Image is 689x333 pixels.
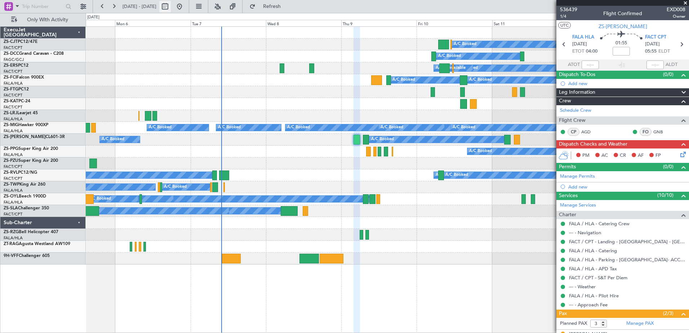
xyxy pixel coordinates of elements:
a: FALA/HLA [4,128,23,134]
span: FP [655,152,661,159]
div: A/C Unavailable [436,63,466,74]
a: FACT/CPT [4,176,22,181]
div: A/C Booked [88,194,111,204]
span: (10/10) [657,191,674,199]
span: ZS-OYL [4,194,19,199]
a: ZS-TWPKing Air 260 [4,182,45,187]
a: FALA/HLA [4,235,23,241]
span: ZS-FCI [4,75,17,80]
span: Pax [559,310,567,318]
span: Only With Activity [19,17,76,22]
a: FACT/CPT [4,212,22,217]
span: ZS-[PERSON_NAME] [599,23,647,30]
span: ALDT [666,61,677,68]
div: A/C Booked [381,122,403,133]
a: FALA / HLA - Pilot Hire [569,293,619,299]
span: ZS-RVL [4,170,18,175]
a: FACT / CPT - S&T Per Diem [569,275,627,281]
span: PM [582,152,590,159]
span: [DATE] - [DATE] [123,3,156,10]
div: A/C Booked [454,39,476,50]
span: [DATE] [645,41,660,48]
a: ZS-RVLPC12/NG [4,170,37,175]
a: FALA / HLA - Catering [569,248,617,254]
a: ZS-KATPC-24 [4,99,30,103]
span: ZS-LRJ [4,111,17,115]
a: ZS-FCIFalcon 900EX [4,75,44,80]
span: ZS-ERS [4,63,18,68]
a: ZS-MIGHawker 900XP [4,123,48,127]
span: 536439 [560,6,577,13]
span: ELDT [658,48,670,55]
span: [DATE] [572,41,587,48]
button: Refresh [246,1,289,12]
span: (0/0) [663,71,674,78]
span: Crew [559,97,571,105]
a: ZT-RAGAgusta Westland AW109 [4,242,70,246]
span: Dispatch To-Dos [559,71,595,79]
a: Manage Services [560,202,596,209]
a: ZS-SLAChallenger 350 [4,206,49,210]
span: ZS-PPG [4,147,18,151]
span: AC [601,152,608,159]
span: ZS-RZG [4,230,19,234]
div: A/C Booked [392,75,415,85]
a: FACT/CPT [4,45,22,50]
input: Trip Number [22,1,63,12]
a: FACT/CPT [4,164,22,169]
a: ZS-CJTPC12/47E [4,40,37,44]
div: A/C Unavailable [436,170,466,181]
a: ZS-PPGSuper King Air 200 [4,147,58,151]
span: ETOT [572,48,584,55]
div: Flight Confirmed [603,10,642,17]
span: Charter [559,211,576,219]
div: A/C Booked [102,134,124,145]
span: EXD008 [667,6,685,13]
span: Refresh [257,4,287,9]
a: ZS-LRJLearjet 45 [4,111,38,115]
a: ZS-ERSPC12 [4,63,28,68]
a: Schedule Crew [560,107,591,114]
span: ZS-CJT [4,40,18,44]
span: 9H-VFF [4,254,19,258]
div: Add new [568,184,685,190]
span: FALA HLA [572,34,594,41]
span: ZT-RAG [4,242,19,246]
a: FALA / HLA - Parking - [GEOGRAPHIC_DATA]- ACC # 1800 [569,257,685,263]
span: ZS-DCC [4,52,19,56]
div: Mon 6 [115,20,190,26]
button: UTC [558,22,571,28]
span: ZS-FTG [4,87,18,92]
div: A/C Booked [218,122,241,133]
span: Flight Crew [559,116,586,125]
div: A/C Booked [453,122,475,133]
span: ZS-[PERSON_NAME] [4,135,45,139]
span: Services [559,192,578,200]
a: --- - Weather [569,284,596,290]
a: FACT/CPT [4,69,22,74]
span: Leg Information [559,88,595,97]
span: FACT CPT [645,34,666,41]
a: ZS-RZGBell Helicopter 407 [4,230,58,234]
a: FALA/HLA [4,200,23,205]
a: FALA/HLA [4,81,23,86]
a: Manage PAX [626,320,654,327]
span: ZS-SLA [4,206,18,210]
a: FACT / CPT - Landing - [GEOGRAPHIC_DATA] - [GEOGRAPHIC_DATA] International FACT / CPT [569,239,685,245]
a: --- - Navigation [569,230,601,236]
a: 9H-VFFChallenger 605 [4,254,50,258]
label: Planned PAX [560,320,587,327]
a: ZS-PZUSuper King Air 200 [4,159,58,163]
div: A/C Booked [469,75,492,85]
a: ZS-[PERSON_NAME]CL601-3R [4,135,65,139]
a: Manage Permits [560,173,595,180]
div: Wed 8 [266,20,341,26]
div: A/C Booked [287,122,310,133]
a: FALA/HLA [4,152,23,157]
span: (2/3) [663,310,674,317]
div: [DATE] [87,14,99,21]
span: ZS-MIG [4,123,18,127]
span: ZS-KAT [4,99,18,103]
span: CR [620,152,626,159]
span: Dispatch Checks and Weather [559,140,627,148]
